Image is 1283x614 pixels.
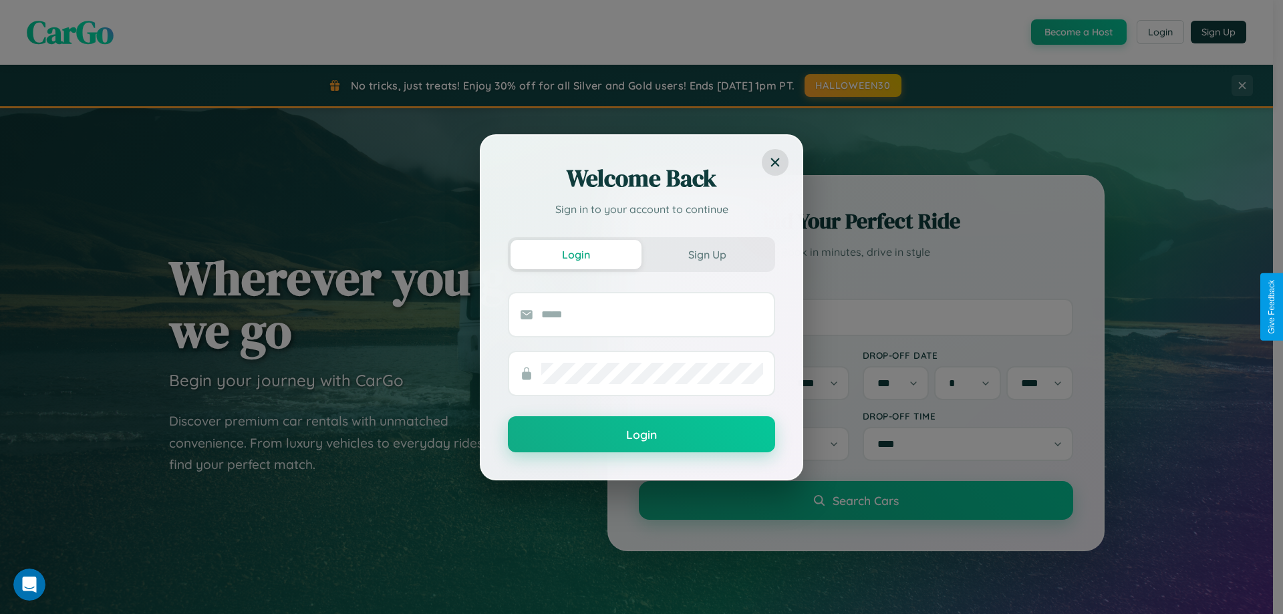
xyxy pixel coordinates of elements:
[508,162,775,194] h2: Welcome Back
[13,569,45,601] iframe: Intercom live chat
[1267,280,1276,334] div: Give Feedback
[641,240,772,269] button: Sign Up
[508,416,775,452] button: Login
[511,240,641,269] button: Login
[508,201,775,217] p: Sign in to your account to continue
